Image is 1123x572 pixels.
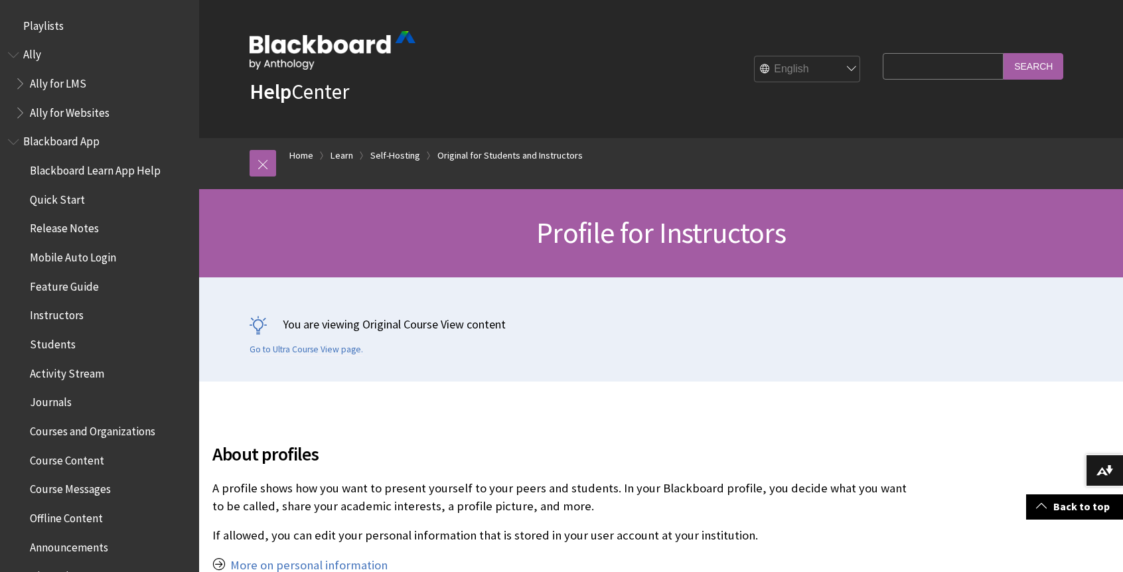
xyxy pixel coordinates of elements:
span: Announcements [30,536,108,554]
a: Self-Hosting [370,147,420,164]
span: Students [30,333,76,351]
a: HelpCenter [250,78,349,105]
a: Home [289,147,313,164]
nav: Book outline for Playlists [8,15,191,37]
p: A profile shows how you want to present yourself to your peers and students. In your Blackboard p... [212,480,913,514]
span: Courses and Organizations [30,420,155,438]
input: Search [1004,53,1063,79]
span: Ally [23,44,41,62]
span: Activity Stream [30,362,104,380]
a: Learn [331,147,353,164]
a: Back to top [1026,494,1123,519]
span: Journals [30,392,72,409]
span: Blackboard App [23,131,100,149]
span: Instructors [30,305,84,322]
nav: Book outline for Anthology Ally Help [8,44,191,124]
a: Original for Students and Instructors [437,147,583,164]
strong: Help [250,78,291,105]
img: Blackboard by Anthology [250,31,415,70]
span: Mobile Auto Login [30,246,116,264]
span: Feature Guide [30,275,99,293]
span: Course Messages [30,478,111,496]
span: Playlists [23,15,64,33]
span: Release Notes [30,218,99,236]
span: Course Content [30,449,104,467]
select: Site Language Selector [755,56,861,83]
span: Ally for LMS [30,72,86,90]
span: Quick Start [30,188,85,206]
span: Profile for Instructors [536,214,786,251]
span: Blackboard Learn App Help [30,159,161,177]
span: About profiles [212,440,913,468]
a: Go to Ultra Course View page. [250,344,363,356]
p: If allowed, you can edit your personal information that is stored in your user account at your in... [212,527,913,544]
span: Ally for Websites [30,102,110,119]
span: Offline Content [30,507,103,525]
p: You are viewing Original Course View content [250,316,1073,332]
